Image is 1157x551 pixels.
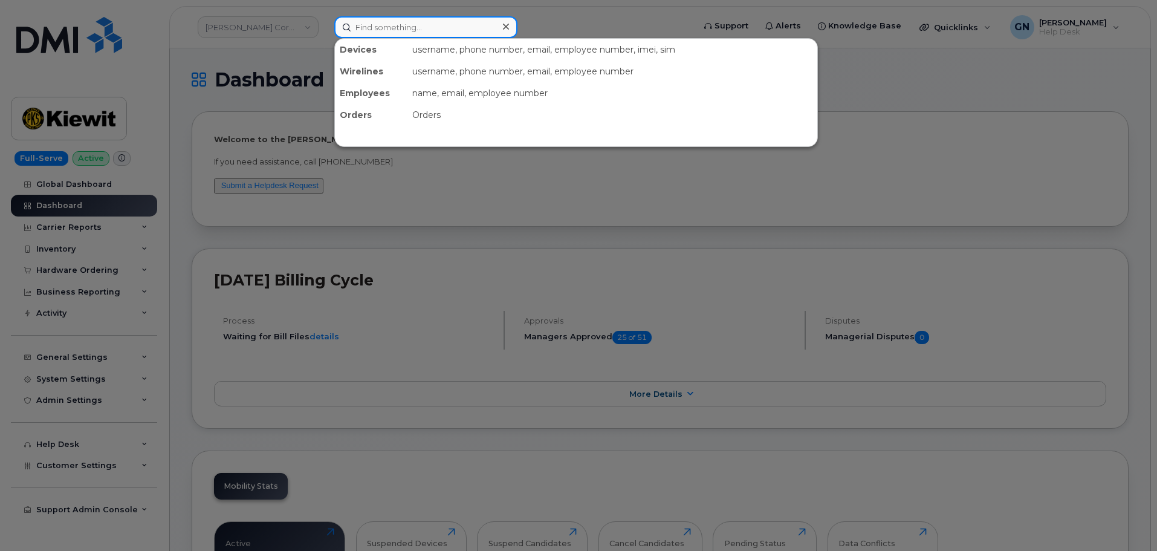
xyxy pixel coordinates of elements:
div: username, phone number, email, employee number [407,60,817,82]
div: name, email, employee number [407,82,817,104]
div: Orders [335,104,407,126]
div: Employees [335,82,407,104]
iframe: Messenger Launcher [1104,498,1148,542]
div: username, phone number, email, employee number, imei, sim [407,39,817,60]
div: Orders [407,104,817,126]
div: Wirelines [335,60,407,82]
div: Devices [335,39,407,60]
